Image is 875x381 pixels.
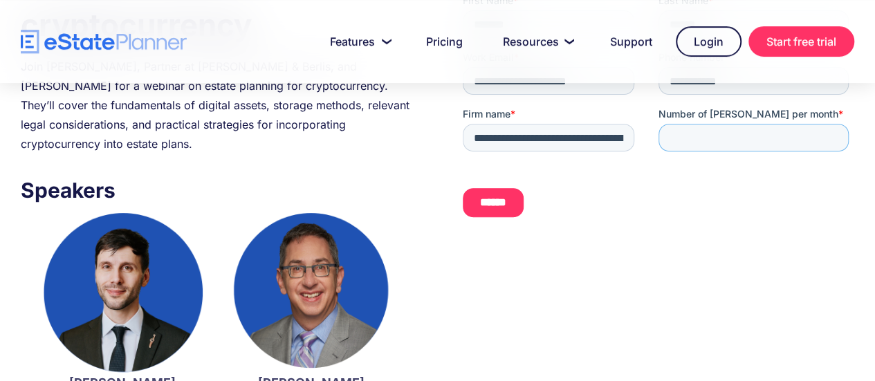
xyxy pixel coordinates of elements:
a: Features [313,28,403,55]
a: home [21,30,187,54]
div: Join [PERSON_NAME], Partner at [PERSON_NAME] & Berlis, and [PERSON_NAME] for a webinar on estate ... [21,57,412,154]
h3: Speakers [21,174,412,206]
a: Start free trial [748,26,854,57]
a: Login [676,26,742,57]
a: Support [593,28,669,55]
a: Resources [486,28,587,55]
a: Pricing [409,28,479,55]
